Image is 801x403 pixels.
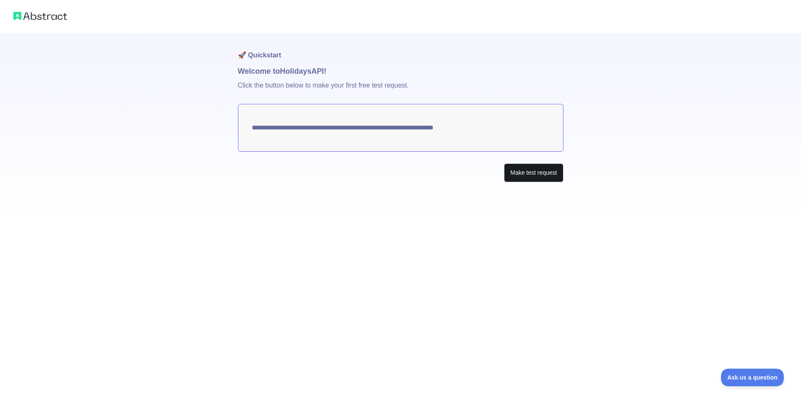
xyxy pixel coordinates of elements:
h1: 🚀 Quickstart [238,34,563,65]
img: Abstract logo [13,10,67,22]
iframe: Toggle Customer Support [721,369,784,386]
h1: Welcome to Holidays API! [238,65,563,77]
button: Make test request [504,163,563,182]
p: Click the button below to make your first free test request. [238,77,563,104]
